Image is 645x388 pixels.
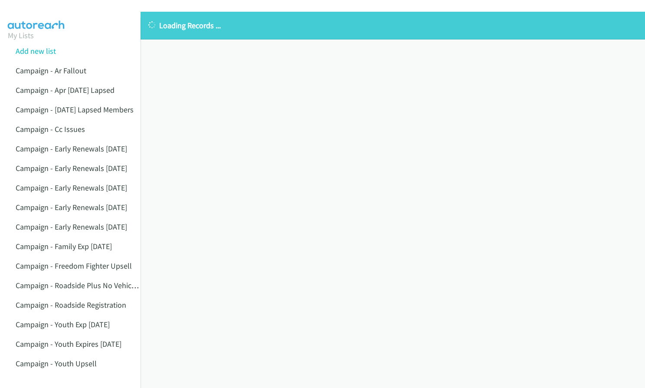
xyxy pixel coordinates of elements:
[16,124,85,134] a: Campaign - Cc Issues
[16,339,121,349] a: Campaign - Youth Expires [DATE]
[16,241,112,251] a: Campaign - Family Exp [DATE]
[16,85,115,95] a: Campaign - Apr [DATE] Lapsed
[16,358,97,368] a: Campaign - Youth Upsell
[8,30,34,40] a: My Lists
[16,261,132,271] a: Campaign - Freedom Fighter Upsell
[16,105,134,115] a: Campaign - [DATE] Lapsed Members
[16,46,56,56] a: Add new list
[16,163,127,173] a: Campaign - Early Renewals [DATE]
[16,300,126,310] a: Campaign - Roadside Registration
[16,183,127,193] a: Campaign - Early Renewals [DATE]
[16,202,127,212] a: Campaign - Early Renewals [DATE]
[16,280,141,290] a: Campaign - Roadside Plus No Vehicles
[16,144,127,154] a: Campaign - Early Renewals [DATE]
[148,20,637,31] p: Loading Records ...
[16,319,110,329] a: Campaign - Youth Exp [DATE]
[16,222,127,232] a: Campaign - Early Renewals [DATE]
[16,66,86,76] a: Campaign - Ar Fallout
